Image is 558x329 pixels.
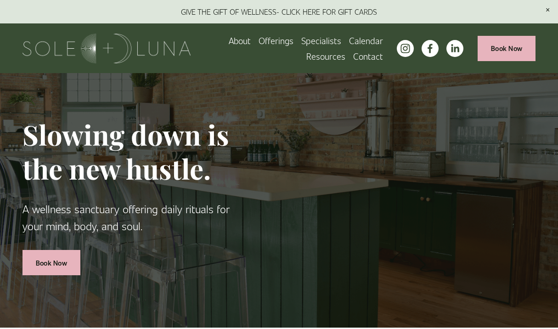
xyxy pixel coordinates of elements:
[422,40,439,57] a: facebook-unauth
[23,200,234,235] p: A wellness sanctuary offering daily rituals for your mind, body, and soul.
[301,33,341,48] a: Specialists
[353,48,383,64] a: Contact
[446,40,463,57] a: LinkedIn
[23,118,234,185] h1: Slowing down is the new hustle.
[478,36,536,61] a: Book Now
[23,250,81,275] a: Book Now
[259,34,293,47] span: Offerings
[229,33,251,48] a: About
[23,34,191,63] img: Sole + Luna
[259,33,293,48] a: folder dropdown
[397,40,414,57] a: instagram-unauth
[349,33,383,48] a: Calendar
[306,49,345,63] span: Resources
[306,48,345,64] a: folder dropdown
